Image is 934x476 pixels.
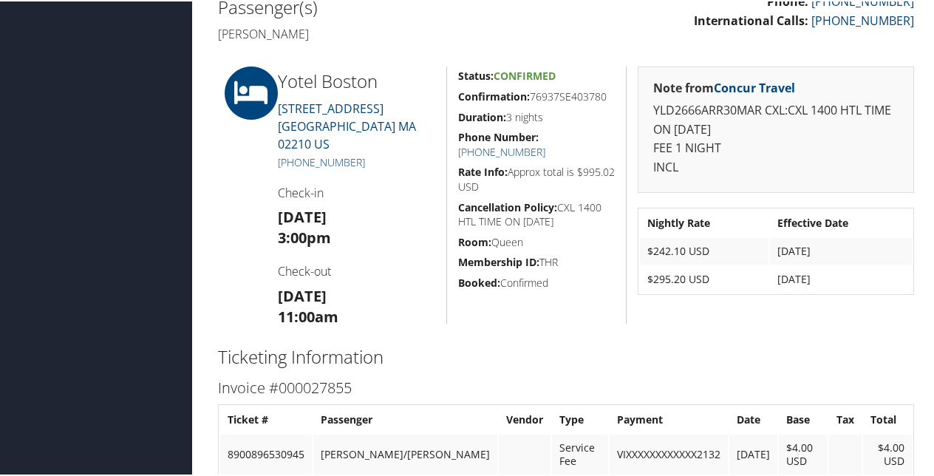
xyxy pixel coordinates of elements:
th: Payment [610,405,728,432]
th: Passenger [313,405,497,432]
strong: Phone Number: [458,129,539,143]
td: $242.10 USD [640,237,768,263]
a: [PHONE_NUMBER] [811,11,914,27]
h5: 76937SE403780 [458,88,615,103]
p: YLD2666ARR30MAR CXL:CXL 1400 HTL TIME ON [DATE] FEE 1 NIGHT INCL [653,100,899,175]
th: Vendor [499,405,550,432]
strong: Cancellation Policy: [458,199,557,213]
th: Date [729,405,777,432]
a: [PHONE_NUMBER] [458,143,545,157]
td: $4.00 USD [779,433,828,473]
strong: Rate Info: [458,163,508,177]
td: Service Fee [552,433,608,473]
a: Concur Travel [714,78,795,95]
th: Total [863,405,912,432]
strong: Booked: [458,274,500,288]
strong: [DATE] [278,285,327,305]
td: VIXXXXXXXXXXXX2132 [610,433,728,473]
th: Base [779,405,828,432]
th: Effective Date [770,208,912,235]
h2: Ticketing Information [218,343,914,368]
th: Tax [829,405,862,432]
strong: Note from [653,78,795,95]
h4: Check-in [278,183,435,200]
th: Type [552,405,608,432]
span: Confirmed [494,67,556,81]
th: Ticket # [220,405,312,432]
strong: [DATE] [278,205,327,225]
h5: THR [458,254,615,268]
h5: 3 nights [458,109,615,123]
h5: Confirmed [458,274,615,289]
h2: Yotel Boston [278,67,435,92]
h5: Queen [458,234,615,248]
strong: 11:00am [278,305,338,325]
td: [DATE] [770,265,912,291]
strong: Room: [458,234,491,248]
td: 8900896530945 [220,433,312,473]
strong: Membership ID: [458,254,539,268]
strong: Confirmation: [458,88,530,102]
h4: [PERSON_NAME] [218,24,555,41]
h3: Invoice #000027855 [218,376,914,397]
td: $295.20 USD [640,265,768,291]
strong: 3:00pm [278,226,331,246]
h4: Check-out [278,262,435,278]
a: [PHONE_NUMBER] [278,154,365,168]
strong: Duration: [458,109,506,123]
h5: CXL 1400 HTL TIME ON [DATE] [458,199,615,228]
h5: Approx total is $995.02 USD [458,163,615,192]
strong: Status: [458,67,494,81]
td: [PERSON_NAME]/[PERSON_NAME] [313,433,497,473]
td: [DATE] [770,237,912,263]
td: [DATE] [729,433,777,473]
a: [STREET_ADDRESS][GEOGRAPHIC_DATA] MA 02210 US [278,99,416,151]
th: Nightly Rate [640,208,768,235]
strong: International Calls: [694,11,808,27]
td: $4.00 USD [863,433,912,473]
